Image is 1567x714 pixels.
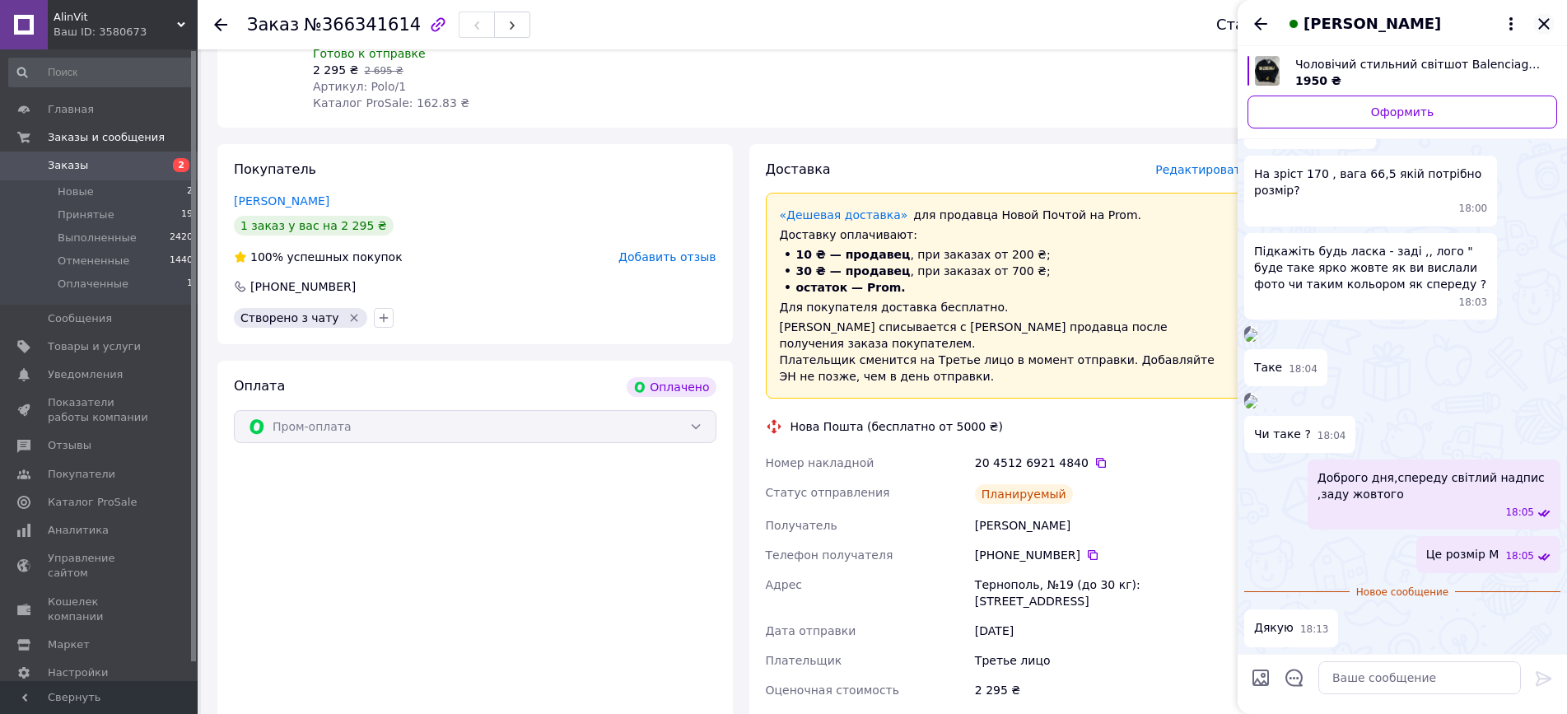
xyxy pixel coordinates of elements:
[234,161,316,177] span: Покупатель
[972,675,1251,705] div: 2 295 ₴
[780,299,1234,315] div: Для покупателя доставка бесплатно.
[786,418,1007,435] div: Нова Пошта (бесплатно от 5000 ₴)
[766,578,802,591] span: Адрес
[54,25,198,40] div: Ваш ID: 3580673
[58,184,94,199] span: Новые
[48,311,112,326] span: Сообщения
[766,519,837,532] span: Получатель
[796,248,911,261] span: 10 ₴ — продавец
[313,96,469,110] span: Каталог ProSale: 162.83 ₴
[1505,506,1534,520] span: 18:05 12.10.2025
[173,158,189,172] span: 2
[247,15,299,35] span: Заказ
[1459,202,1488,216] span: 18:00 12.10.2025
[48,551,152,581] span: Управление сайтом
[618,250,716,264] span: Добавить отзыв
[975,484,1073,504] div: Планируемый
[1251,14,1271,34] button: Назад
[58,231,137,245] span: Выполненные
[780,226,1234,243] div: Доставку оплачивают:
[972,646,1251,675] div: Третье лицо
[1244,329,1257,342] img: b268c44f-70f8-46c6-ad4f-be6adb36936e_w500_h500
[1254,426,1311,443] span: Чи таке ?
[48,467,115,482] span: Покупатели
[766,654,842,667] span: Плательщик
[796,281,906,294] span: остаток — Prom.
[250,250,283,264] span: 100%
[780,263,1234,279] li: , при заказах от 700 ₴;
[766,486,890,499] span: Статус отправления
[48,158,88,173] span: Заказы
[1248,96,1557,128] a: Оформить
[1244,395,1257,408] img: e286be27-e435-4b46-9643-68d3ba360426_w500_h500
[1255,56,1279,86] img: 6830270530_w640_h640_muzhskoj-stilnyj-svitshot.jpg
[234,249,403,265] div: успешных покупок
[1284,667,1305,688] button: Открыть шаблоны ответов
[766,684,900,697] span: Оценочная стоимость
[240,311,339,324] span: Створено з чату
[1216,16,1327,33] div: Статус заказа
[58,277,128,292] span: Оплаченные
[347,311,361,324] svg: Удалить метку
[48,665,108,680] span: Настройки
[1295,56,1544,72] span: Чоловічий стильний світшот Balenciaga чорний L
[1254,359,1282,376] span: Таке
[780,246,1234,263] li: , при заказах от 200 ₴;
[48,367,123,382] span: Уведомления
[1505,549,1534,563] span: 18:05 12.10.2025
[972,616,1251,646] div: [DATE]
[234,378,285,394] span: Оплата
[1317,469,1551,502] span: Доброго дня,спереду світлий надпис ,заду жовтого
[58,208,114,222] span: Принятые
[48,438,91,453] span: Отзывы
[48,339,141,354] span: Товары и услуги
[1426,546,1499,563] span: Це розмір М
[766,456,874,469] span: Номер накладной
[1254,619,1294,637] span: Дякую
[780,207,1234,223] div: для продавца Новой Почтой на Prom.
[48,637,90,652] span: Маркет
[304,15,421,35] span: №366341614
[766,624,856,637] span: Дата отправки
[627,377,716,397] div: Оплачено
[48,395,152,425] span: Показатели работы компании
[313,80,406,93] span: Артикул: Polo/1
[170,231,193,245] span: 2420
[1155,163,1248,176] span: Редактировать
[313,47,426,60] span: Готово к отправке
[54,10,177,25] span: AlinVit
[796,264,911,278] span: 30 ₴ — продавец
[170,254,193,268] span: 1440
[1304,13,1441,35] span: [PERSON_NAME]
[48,495,137,510] span: Каталог ProSale
[1284,13,1521,35] button: [PERSON_NAME]
[1350,586,1455,600] span: Новое сообщение
[1254,243,1487,292] span: Підкажіть будь ласка - заді ,, лого " буде таке ярко жовте як ви вислали фото чи таким кольором я...
[48,595,152,624] span: Кошелек компании
[1254,166,1487,198] span: На зріст 170 , вага 66,5 якій потрібно розмір?
[364,65,403,77] span: 2 695 ₴
[214,16,227,33] div: Вернуться назад
[48,523,109,538] span: Аналитика
[780,208,908,222] a: «Дешевая доставка»
[972,511,1251,540] div: [PERSON_NAME]
[1459,296,1488,310] span: 18:03 12.10.2025
[58,254,129,268] span: Отмененные
[975,547,1248,563] div: [PHONE_NUMBER]
[48,102,94,117] span: Главная
[313,63,358,77] span: 2 295 ₴
[187,277,193,292] span: 1
[8,58,194,87] input: Поиск
[972,570,1251,616] div: Тернополь, №19 (до 30 кг): [STREET_ADDRESS]
[1300,623,1329,637] span: 18:13 12.10.2025
[975,455,1248,471] div: 20 4512 6921 4840
[249,278,357,295] div: [PHONE_NUMBER]
[234,216,394,236] div: 1 заказ у вас на 2 295 ₴
[780,319,1234,385] div: [PERSON_NAME] списывается с [PERSON_NAME] продавца после получения заказа покупателем. Плательщик...
[48,130,165,145] span: Заказы и сообщения
[1317,429,1346,443] span: 18:04 12.10.2025
[1295,74,1341,87] span: 1950 ₴
[181,208,193,222] span: 19
[1534,14,1554,34] button: Закрыть
[1248,56,1557,89] a: Посмотреть товар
